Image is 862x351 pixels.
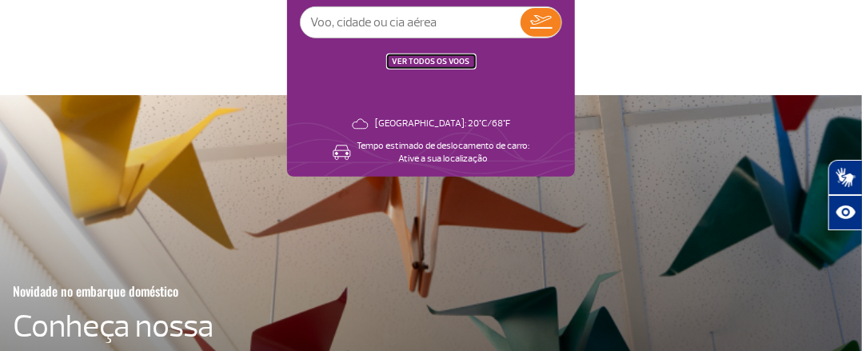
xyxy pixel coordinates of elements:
[357,140,530,166] p: Tempo estimado de deslocamento de carro: Ative a sua localização
[375,118,510,130] p: [GEOGRAPHIC_DATA]: 20°C/68°F
[393,56,470,66] a: VER TODOS OS VOOS
[828,160,862,195] button: Abrir tradutor de língua de sinais.
[388,55,475,68] button: VER TODOS OS VOOS
[828,160,862,230] div: Plugin de acessibilidade da Hand Talk.
[828,195,862,230] button: Abrir recursos assistivos.
[13,274,280,308] h3: Novidade no embarque doméstico
[301,7,521,38] input: Voo, cidade ou cia aérea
